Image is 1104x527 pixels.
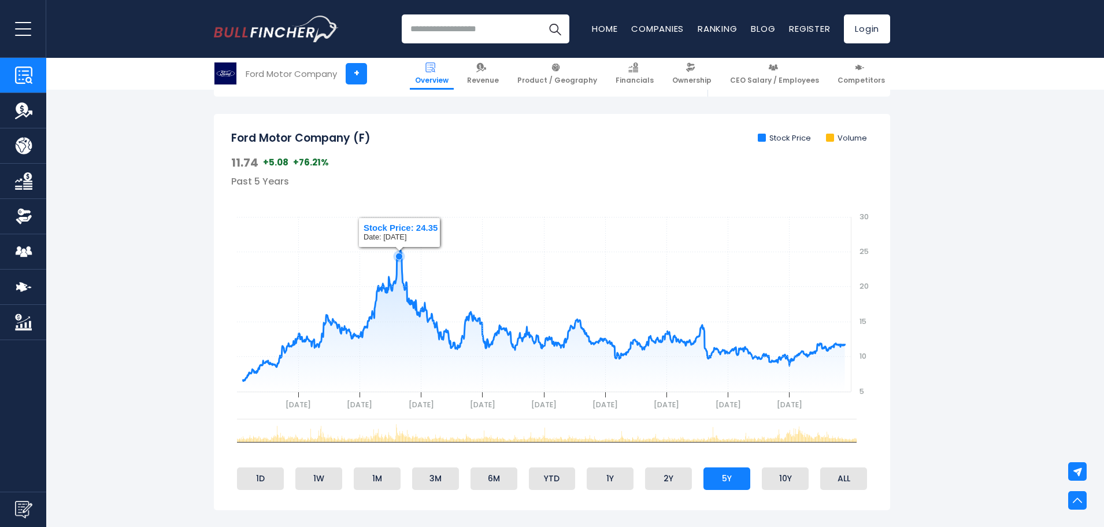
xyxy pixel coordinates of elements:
[645,467,692,489] li: 2Y
[231,155,258,170] span: 11.74
[462,58,504,90] a: Revenue
[467,76,499,85] span: Revenue
[231,187,873,419] svg: gh
[237,467,284,489] li: 1D
[214,16,338,42] a: Go to homepage
[354,467,401,489] li: 1M
[587,467,633,489] li: 1Y
[844,14,890,43] a: Login
[409,400,434,410] text: [DATE]
[758,134,811,143] li: Stock Price
[703,467,750,489] li: 5Y
[860,386,864,396] text: 5
[15,208,32,225] img: Ownership
[762,467,809,489] li: 10Y
[777,400,802,410] text: [DATE]
[730,76,819,85] span: CEO Salary / Employees
[214,62,236,84] img: F logo
[295,467,342,489] li: 1W
[860,246,869,256] text: 25
[789,23,830,35] a: Register
[531,400,557,410] text: [DATE]
[820,467,867,489] li: ALL
[610,58,659,90] a: Financials
[231,131,371,146] h2: Ford Motor Company (F)
[667,58,717,90] a: Ownership
[471,467,517,489] li: 6M
[231,175,289,188] span: Past 5 Years
[470,400,495,410] text: [DATE]
[672,76,712,85] span: Ownership
[517,76,597,85] span: Product / Geography
[826,134,867,143] li: Volume
[293,157,329,168] span: +76.21%
[410,58,454,90] a: Overview
[529,467,576,489] li: YTD
[751,23,775,35] a: Blog
[540,14,569,43] button: Search
[347,400,372,410] text: [DATE]
[346,63,367,84] a: +
[698,23,737,35] a: Ranking
[631,23,684,35] a: Companies
[716,400,741,410] text: [DATE]
[512,58,602,90] a: Product / Geography
[725,58,824,90] a: CEO Salary / Employees
[415,76,449,85] span: Overview
[654,400,679,410] text: [DATE]
[860,351,866,361] text: 10
[592,23,617,35] a: Home
[860,281,869,291] text: 20
[412,467,459,489] li: 3M
[214,16,339,42] img: Bullfincher logo
[832,58,890,90] a: Competitors
[860,212,869,222] text: 30
[263,157,288,168] span: +5.08
[838,76,885,85] span: Competitors
[860,316,866,326] text: 15
[592,400,618,410] text: [DATE]
[286,400,311,410] text: [DATE]
[616,76,654,85] span: Financials
[246,67,337,80] div: Ford Motor Company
